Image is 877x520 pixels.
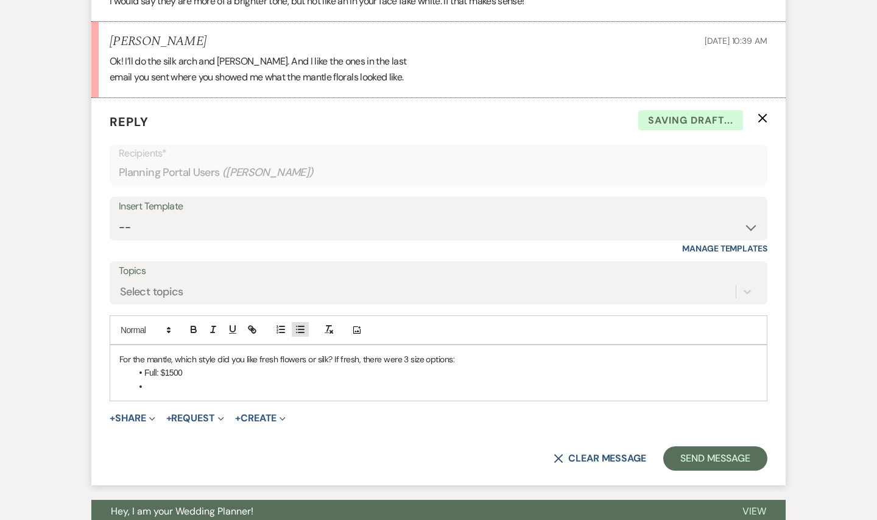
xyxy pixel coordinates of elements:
[119,146,758,161] p: Recipients*
[111,505,253,518] span: Hey, I am your Wedding Planner!
[110,34,206,49] h5: [PERSON_NAME]
[638,110,743,131] span: Saving draft...
[110,413,155,423] button: Share
[663,446,767,471] button: Send Message
[235,413,286,423] button: Create
[132,366,758,379] li: Full: $1500
[166,413,172,423] span: +
[119,161,758,184] div: Planning Portal Users
[119,262,758,280] label: Topics
[110,54,767,85] div: Ok! I’ll do the silk arch and [PERSON_NAME]. And I like the ones in the last email you sent where...
[235,413,241,423] span: +
[119,353,758,366] p: For the mantle, which style did you like fresh flowers or silk? If fresh, there were 3 size options:
[222,164,314,181] span: ( [PERSON_NAME] )
[120,283,183,300] div: Select topics
[742,505,766,518] span: View
[554,454,646,463] button: Clear message
[166,413,224,423] button: Request
[682,243,767,254] a: Manage Templates
[110,413,115,423] span: +
[705,35,767,46] span: [DATE] 10:39 AM
[119,198,758,216] div: Insert Template
[110,114,149,130] span: Reply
